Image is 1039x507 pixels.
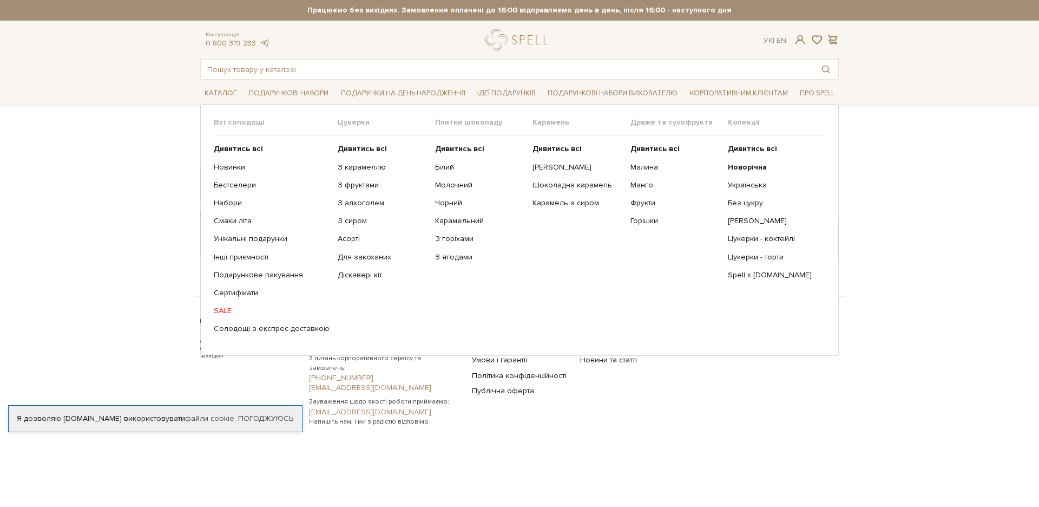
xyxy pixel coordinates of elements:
[532,144,582,153] b: Дивитись всі
[435,252,524,262] a: З ягодами
[214,118,338,127] span: Всі солодощі
[728,162,817,172] a: Новорічна
[200,104,839,355] div: Каталог
[630,144,720,154] a: Дивитись всі
[813,60,838,79] button: Пошук товару у каталозі
[214,270,330,280] a: Подарункове пакування
[532,162,622,172] a: [PERSON_NAME]
[435,216,524,226] a: Карамельний
[200,85,241,102] a: Каталог
[214,180,330,190] a: Бестселери
[338,144,427,154] a: Дивитись всі
[309,397,459,407] span: Зауваження щодо якості роботи приймаємо:
[338,234,427,244] a: Асорті
[435,234,524,244] a: З горіхами
[472,355,527,365] a: Умови і гарантії
[206,38,256,48] a: 0 800 319 233
[728,216,817,226] a: [PERSON_NAME]
[338,270,427,280] a: Діскавері кіт
[728,144,817,154] a: Дивитись всі
[214,288,330,298] a: Сертифікати
[728,198,817,208] a: Без цукру
[728,270,817,280] a: Spell x [DOMAIN_NAME]
[543,84,682,102] a: Подарункові набори вихователю
[686,84,792,102] a: Корпоративним клієнтам
[764,36,786,45] div: Ук
[485,29,553,51] a: logo
[728,180,817,190] a: Українська
[472,386,534,395] a: Публічна оферта
[795,85,839,102] a: Про Spell
[214,162,330,172] a: Новинки
[532,144,622,154] a: Дивитись всі
[532,118,630,127] span: Карамель
[473,85,540,102] a: Ідеї подарунків
[214,306,330,316] a: SALE
[214,234,330,244] a: Унікальні подарунки
[630,180,720,190] a: Манго
[777,36,786,45] a: En
[773,36,774,45] span: |
[309,373,459,383] a: [PHONE_NUMBER]
[309,407,459,417] a: [EMAIL_ADDRESS][DOMAIN_NAME]
[728,144,777,153] b: Дивитись всі
[214,216,330,226] a: Смаки літа
[435,144,484,153] b: Дивитись всі
[185,414,234,423] a: файли cookie
[214,144,330,154] a: Дивитись всі
[214,198,330,208] a: Набори
[728,118,825,127] span: Колекції
[201,60,813,79] input: Пошук товару у каталозі
[532,180,622,190] a: Шоколадна карамель
[630,198,720,208] a: Фрукти
[238,414,293,424] a: Погоджуюсь
[435,180,524,190] a: Молочний
[337,85,470,102] a: Подарунки на День народження
[206,31,269,38] span: Консультація:
[435,198,524,208] a: Чорний
[728,252,817,262] a: Цукерки - торти
[728,234,817,244] a: Цукерки - коктейлі
[200,5,839,15] strong: Працюємо без вихідних. Замовлення оплачені до 16:00 відправляємо день в день, після 16:00 - насту...
[245,85,333,102] a: Подарункові набори
[338,252,427,262] a: Для закоханих
[532,198,622,208] a: Карамель з сиром
[630,162,720,172] a: Малина
[435,144,524,154] a: Дивитись всі
[435,118,532,127] span: Плитки шоколаду
[630,144,680,153] b: Дивитись всі
[214,252,330,262] a: Інші приємності
[309,417,459,427] span: Напишіть нам, і ми з радістю відповімо
[338,118,435,127] span: Цукерки
[214,144,263,153] b: Дивитись всі
[580,355,637,365] a: Новини та статті
[338,198,427,208] a: З алкоголем
[338,162,427,172] a: З карамеллю
[630,216,720,226] a: Горішки
[338,144,387,153] b: Дивитись всі
[472,371,567,380] a: Політика конфіденційності
[728,162,767,172] b: Новорічна
[309,354,459,373] span: З питань корпоративного сервісу та замовлень:
[435,162,524,172] a: Білий
[338,216,427,226] a: З сиром
[309,383,459,393] a: [EMAIL_ADDRESS][DOMAIN_NAME]
[338,180,427,190] a: З фруктами
[9,414,302,424] div: Я дозволяю [DOMAIN_NAME] використовувати
[259,38,269,48] a: telegram
[630,118,728,127] span: Драже та сухофрукти
[214,324,330,334] a: Солодощі з експрес-доставкою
